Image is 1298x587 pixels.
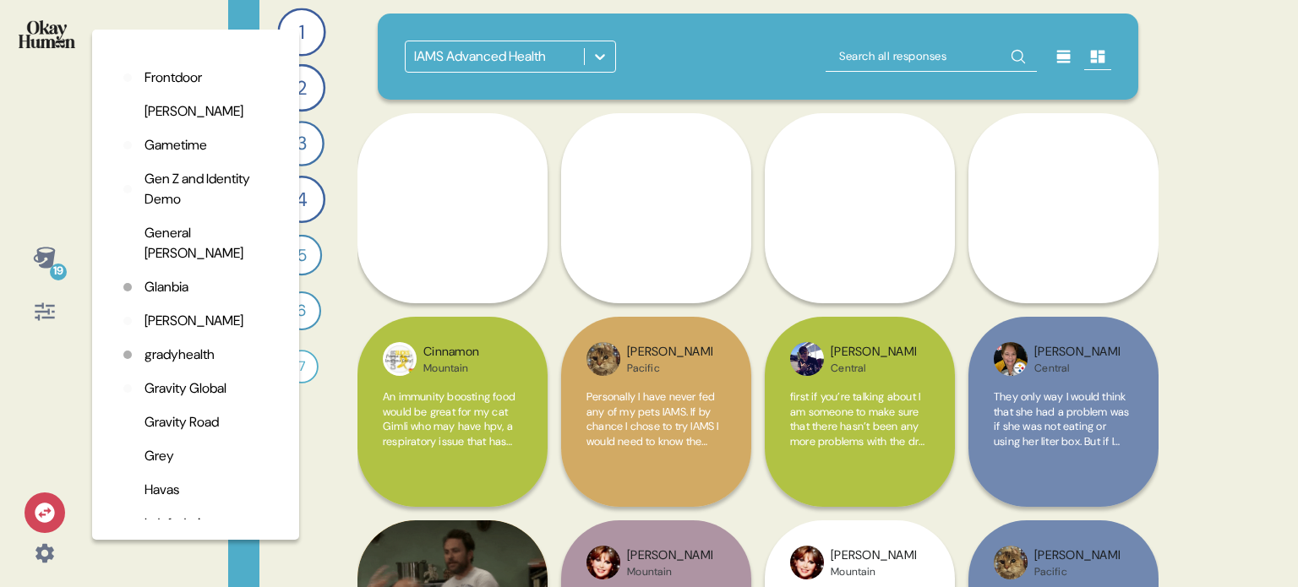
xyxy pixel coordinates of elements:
div: 5 [281,235,322,275]
p: Gravity Global [145,378,226,399]
div: 7 [285,350,319,383]
p: hdyfadmin [145,514,208,534]
div: 19 [50,264,67,280]
div: [PERSON_NAME] [831,343,916,361]
div: Cinnamon [423,343,479,361]
div: [PERSON_NAME] [831,546,916,565]
div: [PERSON_NAME] [1034,546,1120,565]
p: Gen Z and Identity Demo [145,169,272,209]
div: Mountain [831,565,916,579]
img: profilepic_7271226572895091.jpg [586,546,620,579]
img: profilepic_5384042878281458.jpg [994,342,1028,376]
img: profilepic_7776587615692055.jpg [383,342,417,376]
div: Pacific [1034,565,1120,579]
img: okayhuman.3b1b6348.png [19,20,75,48]
div: [PERSON_NAME] [627,343,712,361]
p: Frontdoor [145,68,202,88]
div: Pacific [627,361,712,375]
p: [PERSON_NAME] [145,311,243,331]
img: profilepic_4813955705354555.jpg [994,546,1028,579]
img: profilepic_4813955705354555.jpg [586,342,620,376]
div: 4 [278,176,325,223]
p: Havas [145,480,179,500]
p: [PERSON_NAME] [145,101,243,122]
div: 2 [278,64,325,111]
p: Gametime [145,135,207,155]
div: 3 [279,121,324,166]
div: Central [1034,361,1120,375]
div: Mountain [423,361,479,375]
p: Gravity Road [145,412,219,432]
p: Grey [145,446,174,466]
div: 6 [282,291,321,330]
div: 1 [277,8,325,56]
p: Glanbia [145,277,188,297]
p: General [PERSON_NAME] [145,223,272,264]
p: gradyhealth [145,345,215,365]
div: IAMS Advanced Health [414,46,546,67]
img: profilepic_5113520575367512.jpg [790,342,824,376]
div: [PERSON_NAME] [1034,343,1120,361]
div: Central [831,361,916,375]
div: Mountain [627,565,712,579]
img: profilepic_7271226572895091.jpg [790,546,824,579]
div: [PERSON_NAME] [627,546,712,565]
input: Search all responses [826,41,1037,72]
